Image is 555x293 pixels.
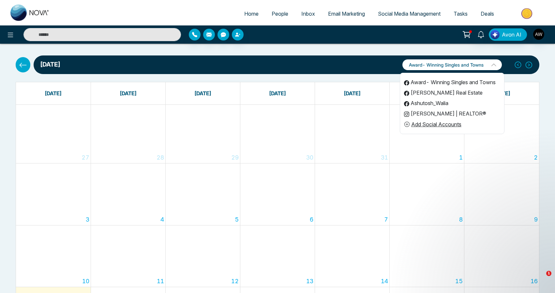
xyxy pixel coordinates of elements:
[230,152,240,163] a: July 29, 2025
[502,31,521,39] span: Avon AI
[91,105,165,163] td: July 28, 2025
[529,275,539,287] a: August 16, 2025
[238,8,265,20] a: Home
[240,105,315,163] td: July 30, 2025
[156,275,165,287] a: August 11, 2025
[244,10,259,17] span: Home
[458,214,464,225] a: August 8, 2025
[80,152,91,163] a: July 27, 2025
[233,214,240,225] a: August 5, 2025
[305,275,315,287] a: August 13, 2025
[490,30,500,39] img: Lead Flow
[533,214,539,225] a: August 9, 2025
[118,89,138,98] a: Monday
[40,61,60,69] h5: [DATE]
[10,5,50,21] img: Nova CRM Logo
[308,214,315,225] a: August 6, 2025
[16,225,91,287] td: August 10, 2025
[342,89,362,98] a: Thursday
[474,8,501,20] a: Deals
[165,105,240,163] td: July 29, 2025
[425,230,555,275] iframe: Intercom notifications message
[447,8,474,20] a: Tasks
[91,163,165,225] td: August 4, 2025
[322,8,371,20] a: Email Marketing
[454,275,464,287] a: August 15, 2025
[481,10,494,17] span: Deals
[402,59,502,70] p: Award- Winning Singles and Towns
[390,163,464,225] td: August 8, 2025
[504,6,551,21] img: Market-place.gif
[240,225,315,287] td: August 13, 2025
[400,98,504,108] li: Ashutosh_Walia
[84,214,91,225] a: August 3, 2025
[458,152,464,163] a: August 1, 2025
[315,163,390,225] td: August 7, 2025
[400,108,504,119] li: [PERSON_NAME] | REALTOR®
[489,28,527,41] button: Avon AI
[91,225,165,287] td: August 11, 2025
[305,152,315,163] a: July 30, 2025
[193,89,213,98] a: Tuesday
[464,225,539,287] td: August 16, 2025
[155,152,165,163] a: July 28, 2025
[295,8,322,20] a: Inbox
[532,152,539,163] a: August 2, 2025
[165,225,240,287] td: August 12, 2025
[16,105,91,163] td: July 27, 2025
[315,225,390,287] td: August 14, 2025
[165,163,240,225] td: August 5, 2025
[16,163,91,225] td: August 3, 2025
[268,89,287,98] a: Wednesday
[272,10,288,17] span: People
[383,214,389,225] a: August 7, 2025
[533,29,544,40] img: User Avatar
[81,275,91,287] a: August 10, 2025
[43,89,63,98] a: Sunday
[400,87,504,98] li: [PERSON_NAME] Real Estate
[400,77,504,87] li: Award- Winning Singles and Towns
[378,10,441,17] span: Social Media Management
[380,275,389,287] a: August 14, 2025
[546,271,551,276] span: 1
[390,105,464,163] td: August 1, 2025
[230,275,240,287] a: August 12, 2025
[380,152,389,163] a: July 31, 2025
[390,225,464,287] td: August 15, 2025
[454,10,468,17] span: Tasks
[265,8,295,20] a: People
[159,214,165,225] a: August 4, 2025
[240,163,315,225] td: August 6, 2025
[464,163,539,225] td: August 9, 2025
[371,8,447,20] a: Social Media Management
[533,271,548,286] iframe: Intercom live chat
[301,10,315,17] span: Inbox
[315,105,390,163] td: July 31, 2025
[404,120,462,129] button: Add Social Accounts
[328,10,365,17] span: Email Marketing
